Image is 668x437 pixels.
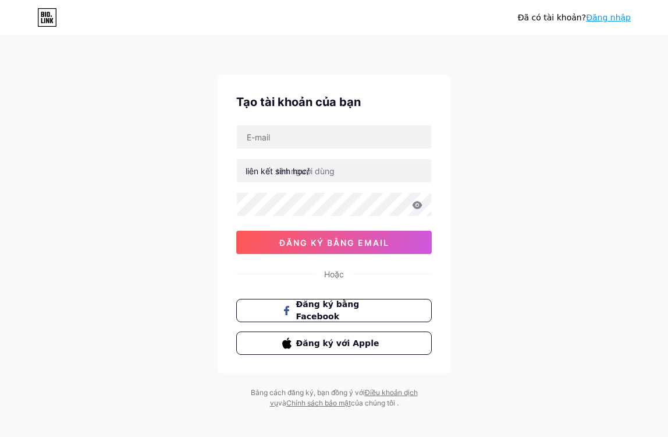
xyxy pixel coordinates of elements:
font: đăng ký bằng email [279,238,389,248]
font: Hoặc [324,269,344,279]
font: Bằng cách đăng ký, bạn đồng ý với [251,388,365,397]
font: liên kết sinh học/ [246,166,310,176]
font: và [278,399,286,407]
button: Đăng ký bằng Facebook [236,299,432,322]
font: Đăng ký bằng Facebook [296,299,360,321]
a: Đăng nhập [586,13,631,22]
button: đăng ký bằng email [236,231,432,254]
font: Tạo tài khoản của bạn [236,95,361,109]
font: của chúng tôi . [351,399,399,407]
font: Đã có tài khoản? [518,13,586,22]
input: tên người dùng [237,159,431,182]
button: Đăng ký với Apple [236,332,432,355]
font: Đăng ký với Apple [296,339,379,348]
a: Điều khoản dịch vụ [270,388,418,407]
a: Chính sách bảo mật [286,399,351,407]
input: E-mail [237,125,431,149]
